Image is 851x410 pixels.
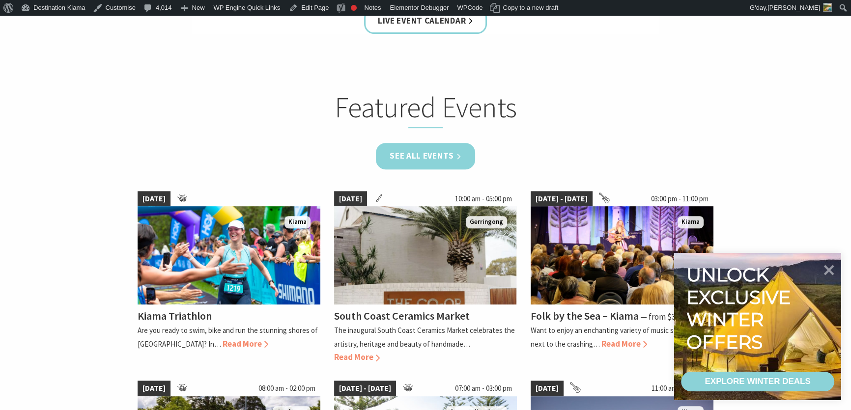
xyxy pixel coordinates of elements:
a: [DATE] - [DATE] 03:00 pm - 11:00 pm Folk by the Sea - Showground Pavilion Kiama Folk by the Sea –... [531,191,713,364]
a: [DATE] 10:00 am - 05:00 pm Sign says The Co-Op on a brick wall with a palm tree in the background... [334,191,517,364]
div: Unlock exclusive winter offers [686,264,795,353]
span: Gerringong [466,216,507,228]
p: Want to enjoy an enchanting variety of music sessions right next to the crashing… [531,326,713,348]
span: [DATE] [334,191,367,207]
div: Focus keyphrase not set [351,5,357,11]
span: [DATE] [531,381,564,396]
span: [DATE] - [DATE] [334,381,396,396]
p: Are you ready to swim, bike and run the stunning shores of [GEOGRAPHIC_DATA]? In… [138,326,318,348]
span: Read More [601,338,647,349]
h4: Kiama Triathlon [138,309,212,323]
span: [PERSON_NAME] [767,4,820,11]
span: 10:00 am - 05:00 pm [450,191,517,207]
img: kiamatriathlon [138,206,320,304]
span: [DATE] [138,191,170,207]
span: Kiama [284,216,311,228]
a: Live Event Calendar [364,8,487,34]
img: Folk by the Sea - Showground Pavilion [531,206,713,304]
h4: South Coast Ceramics Market [334,309,470,323]
p: The inaugural South Coast Ceramics Market celebrates the artistry, heritage and beauty of handmade… [334,326,515,348]
span: Read More [223,338,268,349]
h2: Featured Events [233,90,618,129]
img: Sign says The Co-Op on a brick wall with a palm tree in the background [334,206,517,304]
span: 11:00 am - 10:00 pm [647,381,713,396]
div: EXPLORE WINTER DEALS [705,372,810,391]
span: [DATE] - [DATE] [531,191,593,207]
a: [DATE] kiamatriathlon Kiama Kiama Triathlon Are you ready to swim, bike and run the stunning shor... [138,191,320,364]
h4: Folk by the Sea – Kiama [531,309,639,323]
span: 08:00 am - 02:00 pm [254,381,320,396]
a: EXPLORE WINTER DEALS [681,372,834,391]
span: 03:00 pm - 11:00 pm [646,191,713,207]
a: See all Events [376,143,475,169]
span: 07:00 am - 03:00 pm [450,381,517,396]
span: Read More [334,352,380,362]
span: Kiama [678,216,704,228]
span: ⁠— from $35 [640,311,680,322]
span: [DATE] [138,381,170,396]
